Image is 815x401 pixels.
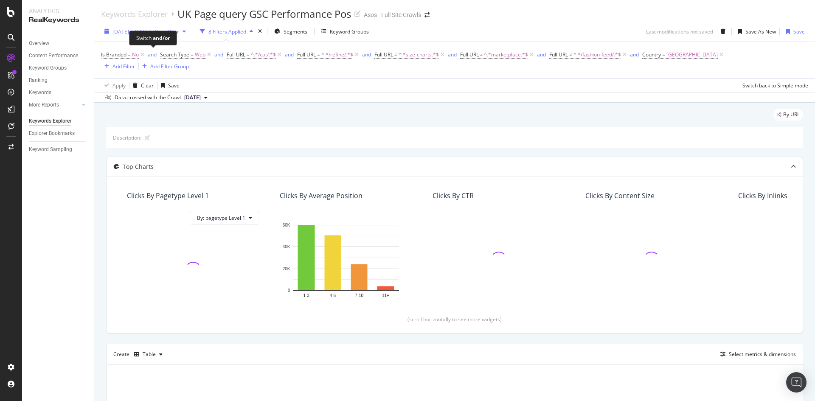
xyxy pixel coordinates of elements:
[271,25,311,38] button: Segments
[297,51,316,58] span: Full URL
[364,11,421,19] div: Asos - Full Site Crawls
[569,51,572,58] span: ≠
[101,79,126,92] button: Apply
[29,64,67,73] div: Keyword Groups
[29,117,71,126] div: Keywords Explorer
[318,25,372,38] button: Keyword Groups
[783,25,805,38] button: Save
[285,51,294,58] div: and
[29,7,87,15] div: Analytics
[112,63,135,70] div: Add Filter
[448,51,457,58] div: and
[330,293,336,297] text: 4-6
[317,51,320,58] span: =
[448,50,457,59] button: and
[195,49,205,61] span: Web
[197,214,245,222] span: By: pagetype Level 1
[29,51,88,60] a: Content Performance
[29,117,88,126] a: Keywords Explorer
[646,28,713,35] div: Last modifications not saved
[132,49,139,61] span: No
[214,50,223,59] button: and
[29,15,87,25] div: RealKeywords
[630,51,639,58] div: and
[208,28,246,35] div: 8 Filters Applied
[666,49,718,61] span: [GEOGRAPHIC_DATA]
[284,28,307,35] span: Segments
[537,50,546,59] button: and
[29,51,78,60] div: Content Performance
[573,49,621,61] span: ^.*/fashion-feed/.*$
[330,28,369,35] div: Keyword Groups
[29,129,75,138] div: Explorer Bookmarks
[735,25,776,38] button: Save As New
[150,63,189,70] div: Add Filter Group
[101,25,189,38] button: [DATE] - [DATE]vsPrev. Year
[729,351,796,358] div: Select metrics & dimensions
[321,49,353,61] span: ^.*/refine/.*$
[197,25,256,38] button: 8 Filters Applied
[29,39,49,48] div: Overview
[742,82,808,89] div: Switch back to Simple mode
[101,51,126,58] span: Is Branded
[112,28,150,35] span: [DATE] - [DATE]
[123,163,154,171] div: Top Charts
[127,191,209,200] div: Clicks By pagetype Level 1
[29,145,88,154] a: Keyword Sampling
[29,76,48,85] div: Ranking
[433,191,474,200] div: Clicks By CTR
[251,49,276,61] span: ^.*/cat/.*$
[141,82,154,89] div: Clear
[288,288,290,293] text: 0
[303,293,309,297] text: 1-3
[29,129,88,138] a: Explorer Bookmarks
[177,7,351,21] div: UK Page query GSC Performance Pos
[793,28,805,35] div: Save
[549,51,568,58] span: Full URL
[280,191,363,200] div: Clicks By Average Position
[738,191,787,200] div: Clicks By Inlinks
[129,79,154,92] button: Clear
[394,51,397,58] span: ≠
[283,266,290,271] text: 20K
[128,51,131,58] span: =
[190,211,259,224] button: By: pagetype Level 1
[143,352,156,357] div: Table
[484,49,528,61] span: ^.*marketplace.*$
[157,79,180,92] button: Save
[745,28,776,35] div: Save As New
[537,51,546,58] div: and
[168,82,180,89] div: Save
[112,82,126,89] div: Apply
[113,348,166,361] div: Create
[424,12,430,18] div: arrow-right-arrow-left
[29,39,88,48] a: Overview
[783,112,800,117] span: By URL
[136,34,170,42] div: Switch
[460,51,479,58] span: Full URL
[29,88,51,97] div: Keywords
[283,223,290,227] text: 60K
[153,34,170,42] div: and/or
[642,51,661,58] span: Country
[113,134,141,141] div: Description:
[148,51,157,58] div: and
[280,221,412,303] svg: A chart.
[160,51,189,58] span: Search Type
[717,349,796,359] button: Select metrics & dimensions
[29,101,59,109] div: More Reports
[585,191,655,200] div: Clicks By Content Size
[29,145,72,154] div: Keyword Sampling
[662,51,665,58] span: =
[29,101,79,109] a: More Reports
[362,50,371,59] button: and
[29,64,88,73] a: Keyword Groups
[355,293,363,297] text: 7-10
[227,51,245,58] span: Full URL
[29,76,88,85] a: Ranking
[148,50,157,59] button: and
[181,93,211,103] button: [DATE]
[362,51,371,58] div: and
[101,9,168,19] div: Keywords Explorer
